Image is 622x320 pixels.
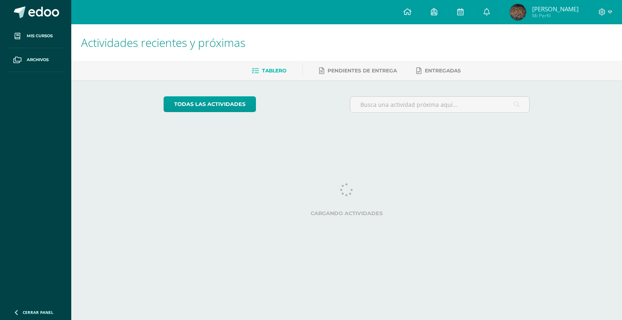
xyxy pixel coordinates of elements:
input: Busca una actividad próxima aquí... [350,97,530,112]
a: Mis cursos [6,24,65,48]
span: Pendientes de entrega [328,68,397,74]
label: Cargando actividades [164,210,530,216]
span: Mi Perfil [532,12,579,19]
span: Archivos [27,57,49,63]
span: Mis cursos [27,33,53,39]
span: Actividades recientes y próximas [81,35,245,50]
span: Cerrar panel [23,309,53,315]
a: Tablero [252,64,286,77]
a: Entregadas [416,64,461,77]
a: todas las Actividades [164,96,256,112]
span: Entregadas [425,68,461,74]
a: Pendientes de entrega [319,64,397,77]
span: [PERSON_NAME] [532,5,579,13]
img: 1a18c4ec3f7f1070306e9fda96eb172f.png [510,4,526,20]
span: Tablero [262,68,286,74]
a: Archivos [6,48,65,72]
